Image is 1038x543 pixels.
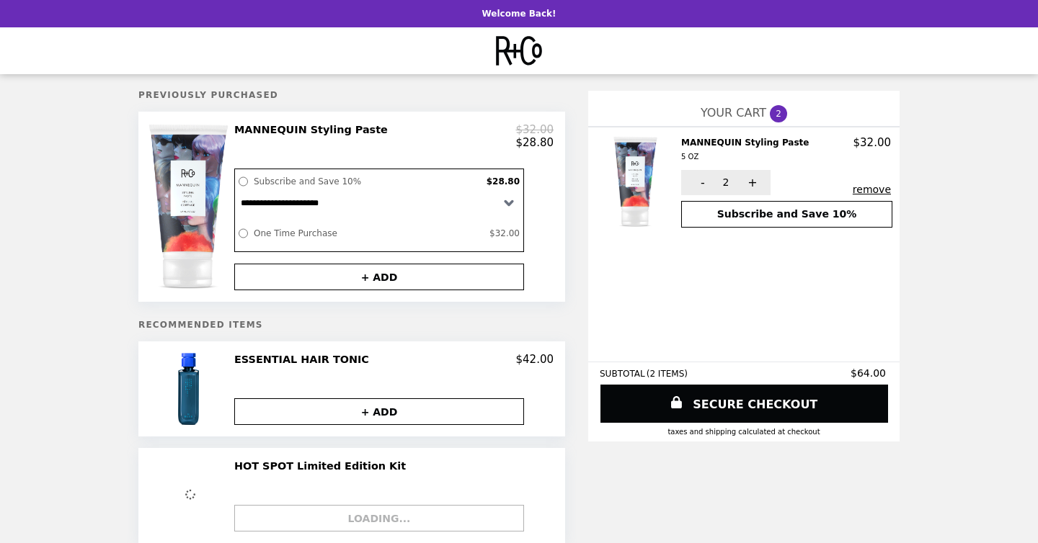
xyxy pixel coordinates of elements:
[496,36,543,66] img: Brand Logo
[731,170,771,195] button: +
[701,106,766,120] span: YOUR CART
[681,170,721,195] button: -
[613,136,660,228] img: MANNEQUIN Styling Paste
[234,353,375,366] h2: ESSENTIAL HAIR TONIC
[853,136,892,149] p: $32.00
[647,369,688,379] span: ( 2 ITEMS )
[600,385,888,423] a: SECURE CHECKOUT
[681,151,809,163] div: 5 OZ
[851,367,888,379] span: $64.00
[250,225,486,242] label: One Time Purchase
[234,459,412,472] h2: HOT SPOT Limited Edition Kit
[770,105,787,122] span: 2
[138,320,565,330] h5: Recommended Items
[516,353,554,366] p: $42.00
[483,173,523,190] label: $28.80
[234,123,394,136] h2: MANNEQUIN Styling Paste
[681,136,815,164] h2: MANNEQUIN Styling Paste
[600,369,647,379] span: SUBTOTAL
[235,190,523,215] select: Select a subscription option
[482,9,556,19] p: Welcome Back!
[516,123,554,136] p: $32.00
[681,201,892,228] button: Subscribe and Save 10%
[853,184,891,195] button: remove
[138,90,565,100] h5: Previously Purchased
[516,136,554,149] p: $28.80
[234,264,524,290] button: + ADD
[723,176,729,188] span: 2
[178,353,202,425] img: ESSENTIAL HAIR TONIC
[600,428,888,436] div: Taxes and Shipping calculated at checkout
[250,173,483,190] label: Subscribe and Save 10%
[234,398,524,425] button: + ADD
[148,123,231,290] img: MANNEQUIN Styling Paste
[486,225,523,242] label: $32.00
